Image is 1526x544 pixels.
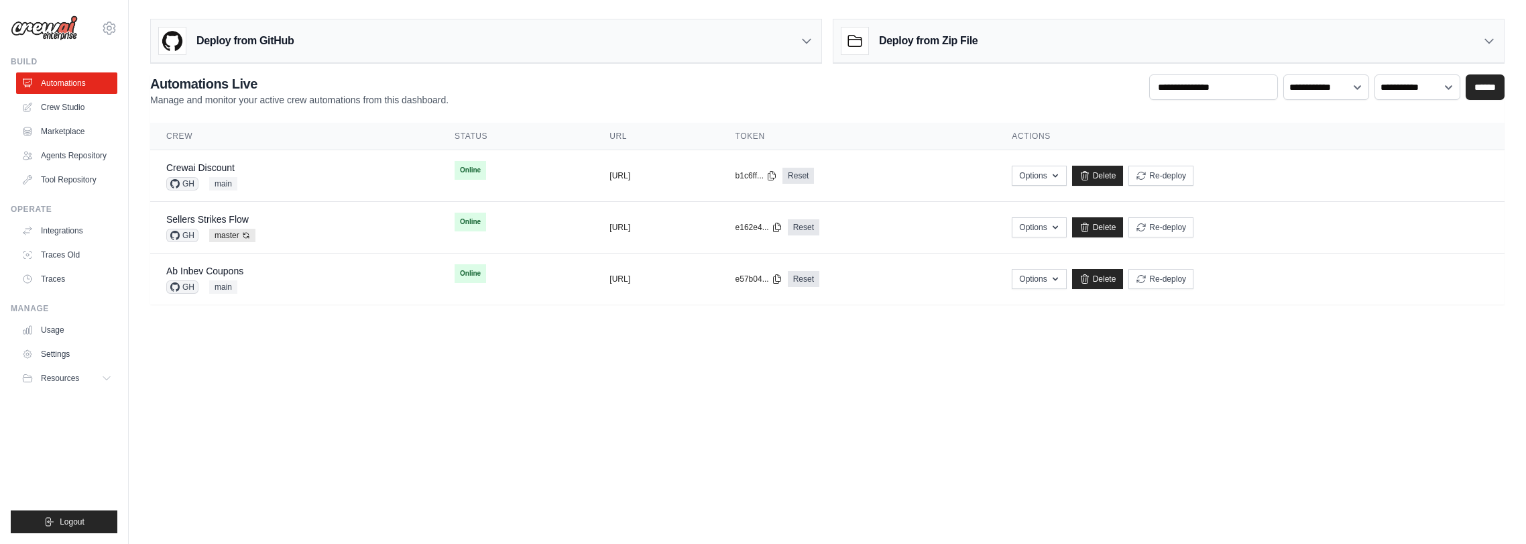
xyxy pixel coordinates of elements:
[455,213,486,231] span: Online
[1128,269,1193,289] button: Re-deploy
[1072,217,1124,237] a: Delete
[16,121,117,142] a: Marketplace
[16,145,117,166] a: Agents Repository
[209,280,237,294] span: main
[1072,166,1124,186] a: Delete
[1128,166,1193,186] button: Re-deploy
[788,219,819,235] a: Reset
[455,264,486,283] span: Online
[209,229,255,242] span: master
[1128,217,1193,237] button: Re-deploy
[209,177,237,191] span: main
[166,280,198,294] span: GH
[1012,269,1066,289] button: Options
[166,229,198,242] span: GH
[11,510,117,533] button: Logout
[16,97,117,118] a: Crew Studio
[1012,166,1066,186] button: Options
[11,15,78,41] img: Logo
[60,516,84,527] span: Logout
[719,123,996,150] th: Token
[593,123,719,150] th: URL
[166,177,198,191] span: GH
[16,319,117,341] a: Usage
[159,28,186,54] img: GitHub Logo
[782,168,814,184] a: Reset
[11,56,117,67] div: Build
[11,204,117,215] div: Operate
[455,161,486,180] span: Online
[41,373,79,384] span: Resources
[150,93,449,107] p: Manage and monitor your active crew automations from this dashboard.
[196,33,294,49] h3: Deploy from GitHub
[166,266,243,276] a: Ab Inbev Coupons
[996,123,1505,150] th: Actions
[16,368,117,389] button: Resources
[438,123,593,150] th: Status
[150,123,438,150] th: Crew
[16,244,117,266] a: Traces Old
[11,303,117,314] div: Manage
[16,72,117,94] a: Automations
[736,222,782,233] button: e162e4...
[1459,480,1526,544] iframe: Chat Widget
[16,169,117,191] a: Tool Repository
[736,170,777,181] button: b1c6ff...
[879,33,978,49] h3: Deploy from Zip File
[16,268,117,290] a: Traces
[736,274,782,284] button: e57b04...
[1459,480,1526,544] div: Widget de chat
[16,343,117,365] a: Settings
[166,162,235,173] a: Crewai Discount
[1072,269,1124,289] a: Delete
[788,271,819,287] a: Reset
[1012,217,1066,237] button: Options
[166,214,249,225] a: Sellers Strikes Flow
[150,74,449,93] h2: Automations Live
[16,220,117,241] a: Integrations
